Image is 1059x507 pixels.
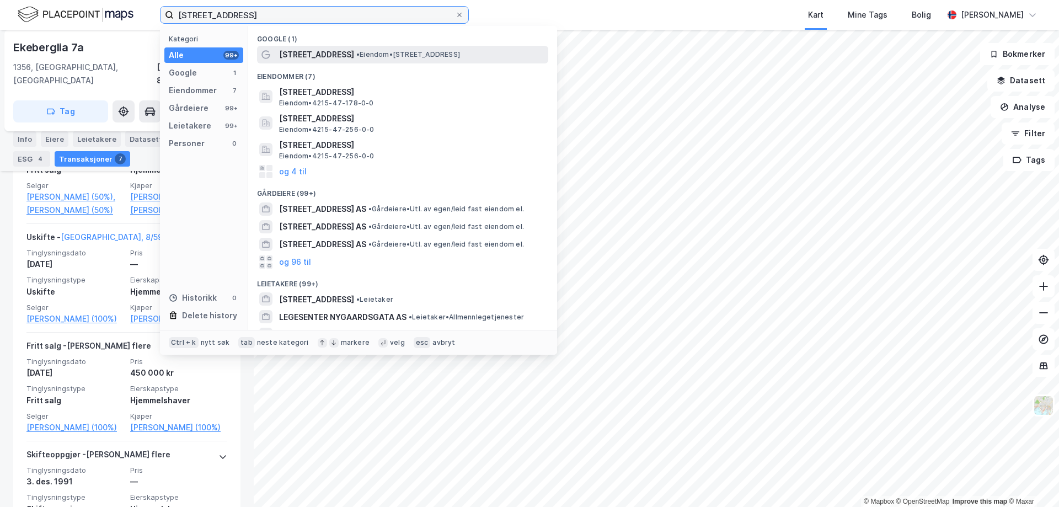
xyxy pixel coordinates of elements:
div: Gårdeiere (99+) [248,180,557,200]
div: Google [169,66,197,79]
span: [STREET_ADDRESS] AS [279,202,366,216]
span: • [356,50,360,58]
div: Kategori [169,35,243,43]
div: 3. des. 1991 [26,475,124,488]
span: Tinglysningsdato [26,248,124,258]
div: Historikk [169,291,217,305]
span: Eierskapstype [130,493,227,502]
div: avbryt [432,338,455,347]
span: Selger [26,181,124,190]
div: Google (1) [248,26,557,46]
div: 1 [230,68,239,77]
a: [PERSON_NAME] (100%) [26,421,124,434]
div: Uskifte [26,285,124,298]
span: Tinglysningsdato [26,466,124,475]
div: Transaksjoner [55,151,130,167]
span: Tinglysningsdato [26,357,124,366]
span: Gårdeiere • Utl. av egen/leid fast eiendom el. [368,205,524,214]
span: Leietaker [356,295,393,304]
div: Fritt salg - [PERSON_NAME] flere [26,339,151,357]
span: LEGESENTER NYGAARDSGATA AS [279,311,407,324]
span: Pris [130,248,227,258]
a: [PERSON_NAME] (100%) [130,421,227,434]
button: Filter [1002,122,1055,145]
div: Mine Tags [848,8,887,22]
div: Gårdeiere [169,102,208,115]
button: Tags [1003,149,1055,171]
div: Ctrl + k [169,337,199,348]
button: Datasett [987,70,1055,92]
span: [STREET_ADDRESS] [279,112,544,125]
a: [PERSON_NAME] (100%) [130,312,227,325]
span: Eierskapstype [130,384,227,393]
div: 0 [230,293,239,302]
span: • [409,313,412,321]
span: Eiendom • [STREET_ADDRESS] [356,50,460,59]
a: [PERSON_NAME] (100%) [26,312,124,325]
span: Gårdeiere • Utl. av egen/leid fast eiendom el. [368,222,524,231]
div: — [130,258,227,271]
a: Mapbox [864,498,894,505]
div: velg [390,338,405,347]
button: Tag [13,100,108,122]
div: tab [238,337,255,348]
span: Eiendom • 4215-47-178-0-0 [279,99,374,108]
span: Selger [26,412,124,421]
div: Eiendommer [169,84,217,97]
span: Pris [130,466,227,475]
div: Bolig [912,8,931,22]
div: Leietakere [73,131,121,147]
div: Delete history [182,309,237,322]
img: Z [1033,395,1054,416]
a: [GEOGRAPHIC_DATA], 8/592 [61,232,168,242]
div: 7 [230,86,239,95]
a: [PERSON_NAME] (50%) [130,204,227,217]
button: Bokmerker [980,43,1055,65]
span: NYGAARDSGATA CAFE & BISTRO AS [279,328,415,341]
span: Eiendom • 4215-47-256-0-0 [279,125,375,134]
img: logo.f888ab2527a4732fd821a326f86c7f29.svg [18,5,133,24]
button: og 4 til [279,165,307,178]
span: Tinglysningstype [26,384,124,393]
span: • [356,295,360,303]
div: Fritt salg [26,394,124,407]
div: 0 [230,139,239,148]
span: [STREET_ADDRESS] [279,86,544,99]
div: Info [13,131,36,147]
div: Eiere [41,131,68,147]
div: 99+ [223,51,239,60]
a: [PERSON_NAME] (50%), [130,190,227,204]
span: [STREET_ADDRESS] AS [279,220,366,233]
button: og 96 til [279,255,311,269]
div: nytt søk [201,338,230,347]
div: Leietakere (99+) [248,271,557,291]
div: Uskifte - [26,231,168,248]
a: Improve this map [953,498,1007,505]
div: [DATE] [26,258,124,271]
span: Gårdeiere • Utl. av egen/leid fast eiendom el. [368,240,524,249]
span: Selger [26,303,124,312]
span: Kjøper [130,303,227,312]
span: [STREET_ADDRESS] [279,48,354,61]
div: Kart [808,8,823,22]
span: • [368,240,372,248]
div: Hjemmelshaver [130,285,227,298]
div: neste kategori [257,338,309,347]
div: 99+ [223,104,239,113]
a: [PERSON_NAME] (50%) [26,204,124,217]
button: Analyse [991,96,1055,118]
span: [STREET_ADDRESS] [279,293,354,306]
div: ESG [13,151,50,167]
div: Kontrollprogram for chat [1004,454,1059,507]
div: 1356, [GEOGRAPHIC_DATA], [GEOGRAPHIC_DATA] [13,61,157,87]
div: Ekeberglia 7a [13,39,85,56]
div: Personer [169,137,205,150]
div: 7 [115,153,126,164]
span: Pris [130,357,227,366]
div: Datasett [125,131,167,147]
span: Leietaker • Allmennlegetjenester [409,313,524,322]
span: • [368,222,372,231]
span: Kjøper [130,181,227,190]
span: Eiendom • 4215-47-256-0-0 [279,152,375,161]
div: Hjemmelshaver [130,394,227,407]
